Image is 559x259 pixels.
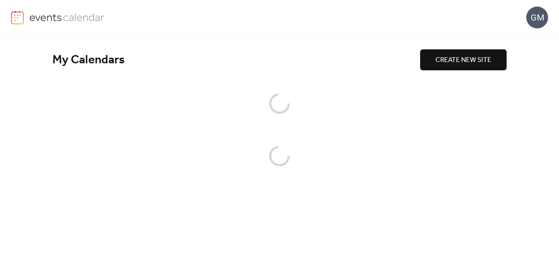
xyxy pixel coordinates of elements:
button: CREATE NEW SITE [420,49,507,70]
span: CREATE NEW SITE [435,55,491,66]
div: GM [526,7,548,28]
img: logo [11,10,24,24]
div: My Calendars [52,52,420,68]
img: logo-type [29,10,105,24]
